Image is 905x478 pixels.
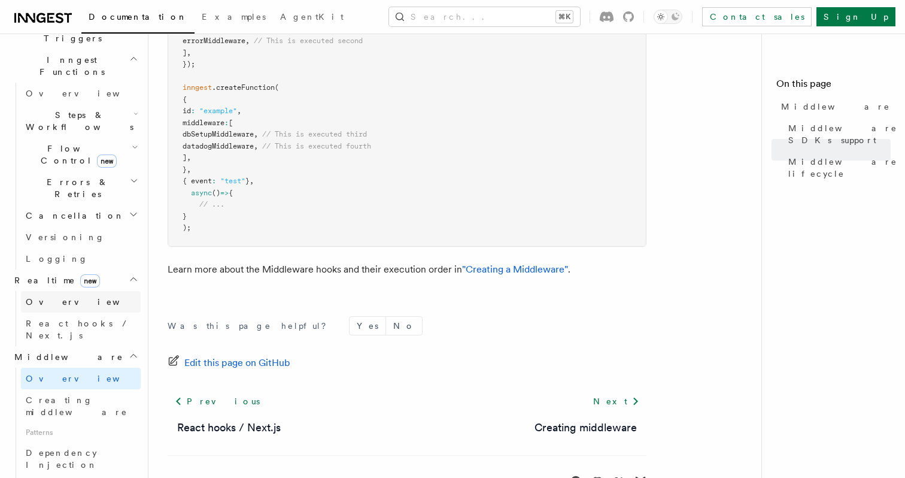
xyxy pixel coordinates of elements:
span: Middleware [10,351,123,363]
span: Overview [26,297,149,307]
a: Versioning [21,226,141,248]
a: Middleware lifecycle [783,151,891,184]
span: inngest [183,83,212,92]
span: AgentKit [280,12,344,22]
span: Overview [26,374,149,383]
span: : [212,177,216,185]
button: Steps & Workflows [21,104,141,138]
span: Dependency Injection [26,448,98,470]
span: Errors & Retries [21,176,130,200]
span: Middleware [781,101,890,113]
span: ] [183,49,187,57]
span: .createFunction [212,83,275,92]
span: Middleware lifecycle [788,156,897,180]
a: Next [586,391,646,412]
span: , [187,153,191,162]
span: } [183,165,187,174]
button: No [386,317,422,335]
button: Search...⌘K [389,7,580,26]
span: : [191,107,195,115]
span: Creating middleware [26,395,127,417]
a: Sign Up [816,7,895,26]
a: Contact sales [702,7,812,26]
p: Was this page helpful? [168,320,335,332]
span: errorMiddleware [183,37,245,45]
span: { [183,95,187,104]
span: id [183,107,191,115]
span: : [224,119,229,127]
span: { event [183,177,212,185]
span: [ [229,119,233,127]
a: "Creating a Middleware" [462,264,568,275]
span: ] [183,153,187,162]
a: Creating middleware [535,419,637,436]
a: Documentation [81,4,195,34]
button: Inngest Functions [10,49,141,83]
a: Dependency Injection [21,442,141,476]
h4: On this page [776,77,891,96]
a: Overview [21,83,141,104]
span: Versioning [26,232,105,242]
span: }); [183,60,195,68]
span: Patterns [21,423,141,442]
button: Errors & Retries [21,171,141,205]
a: React hooks / Next.js [177,419,281,436]
span: Examples [202,12,266,22]
span: React hooks / Next.js [26,319,132,340]
span: , [237,107,241,115]
span: middleware [183,119,224,127]
span: , [254,142,258,150]
span: Inngest Functions [10,54,129,78]
a: Edit this page on GitHub [168,355,290,371]
span: { [229,189,233,197]
a: Middleware [776,96,891,117]
span: } [245,177,250,185]
span: Steps & Workflows [21,109,133,133]
span: , [254,130,258,138]
a: AgentKit [273,4,351,32]
button: Middleware [10,346,141,368]
span: => [220,189,229,197]
button: Yes [350,317,385,335]
span: Flow Control [21,143,132,167]
span: // This is executed fourth [262,142,371,150]
span: // ... [199,200,224,208]
span: async [191,189,212,197]
a: Examples [195,4,273,32]
div: Realtimenew [10,291,141,346]
span: // This is executed third [262,130,367,138]
span: new [80,274,100,288]
a: Creating middleware [21,389,141,423]
span: Cancellation [21,210,124,222]
span: // This is executed second [254,37,363,45]
span: , [250,177,254,185]
span: Edit this page on GitHub [184,355,290,371]
span: , [245,37,250,45]
p: Learn more about the Middleware hooks and their execution order in . [168,261,646,278]
a: Logging [21,248,141,270]
a: Overview [21,291,141,313]
span: Overview [26,89,149,98]
div: Inngest Functions [10,83,141,270]
span: } [183,212,187,220]
span: dbSetupMiddleware [183,130,254,138]
button: Realtimenew [10,270,141,291]
a: Middleware SDKs support [783,117,891,151]
span: Logging [26,254,88,264]
span: "test" [220,177,245,185]
span: Documentation [89,12,187,22]
button: Flow Controlnew [21,138,141,171]
button: Toggle dark mode [654,10,682,24]
span: new [97,155,117,168]
span: () [212,189,220,197]
span: datadogMiddleware [183,142,254,150]
button: Cancellation [21,205,141,226]
span: , [187,49,191,57]
span: Middleware SDKs support [788,122,897,146]
span: Realtime [10,274,100,286]
span: ); [183,223,191,232]
span: , [187,165,191,174]
a: React hooks / Next.js [21,313,141,346]
a: Overview [21,368,141,389]
span: "example" [199,107,237,115]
